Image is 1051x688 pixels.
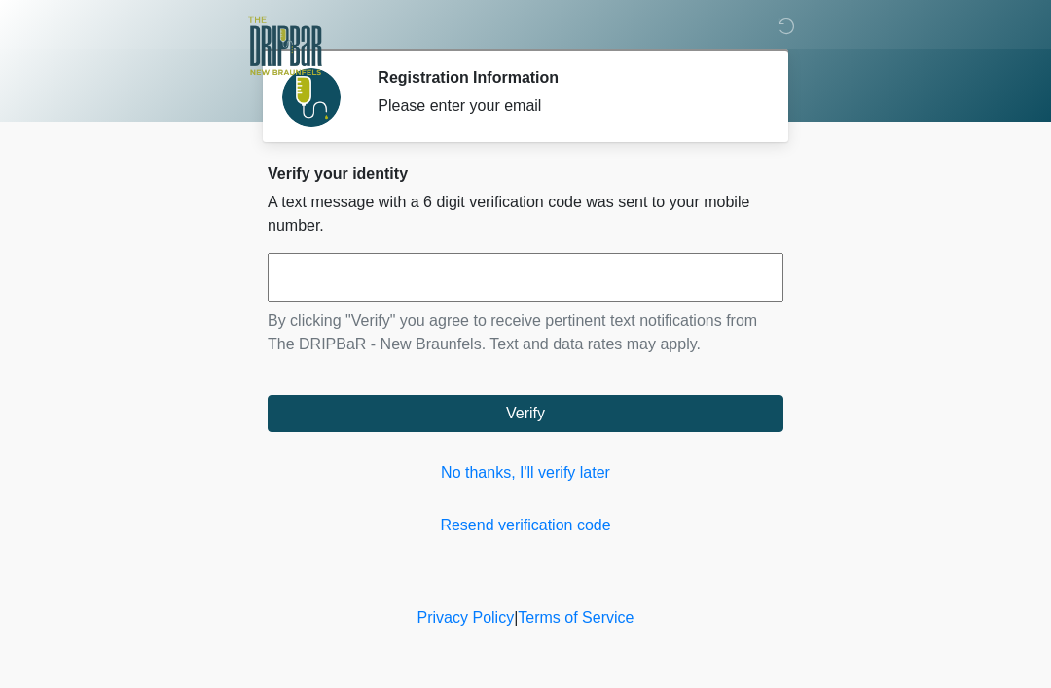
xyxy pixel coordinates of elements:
[282,68,341,127] img: Agent Avatar
[248,15,322,78] img: The DRIPBaR - New Braunfels Logo
[268,191,783,237] p: A text message with a 6 digit verification code was sent to your mobile number.
[268,514,783,537] a: Resend verification code
[417,609,515,626] a: Privacy Policy
[518,609,634,626] a: Terms of Service
[514,609,518,626] a: |
[378,94,754,118] div: Please enter your email
[268,164,783,183] h2: Verify your identity
[268,461,783,485] a: No thanks, I'll verify later
[268,395,783,432] button: Verify
[268,309,783,356] p: By clicking "Verify" you agree to receive pertinent text notifications from The DRIPBaR - New Bra...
